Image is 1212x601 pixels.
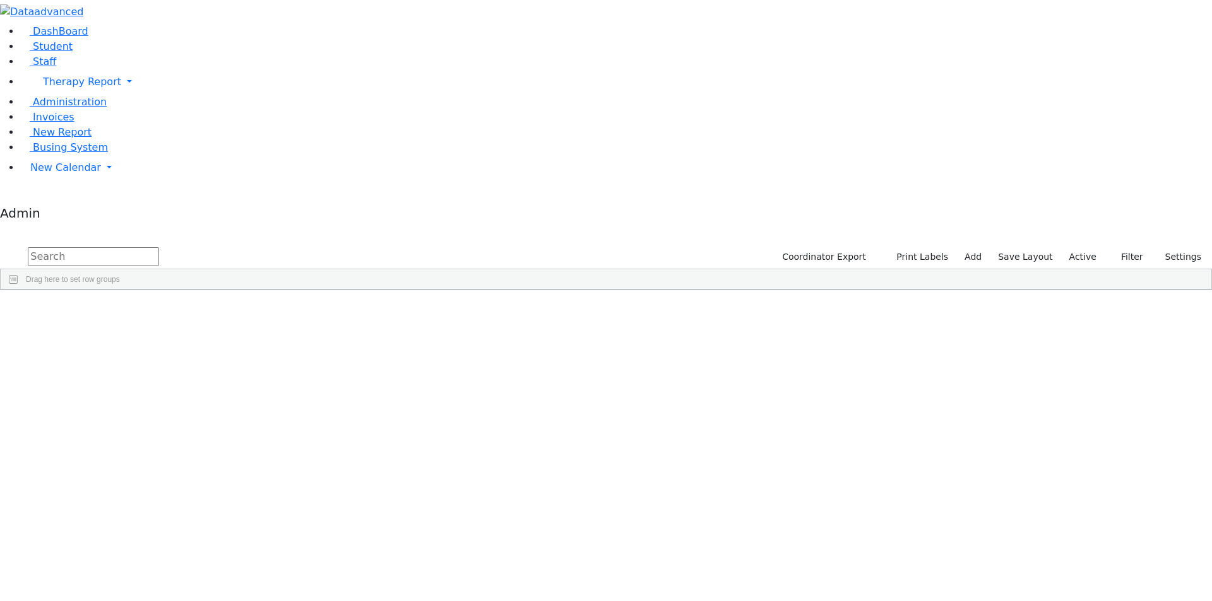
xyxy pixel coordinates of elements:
span: Staff [33,55,56,67]
button: Coordinator Export [774,247,872,267]
span: Drag here to set row groups [26,275,120,284]
span: Student [33,40,73,52]
a: New Calendar [20,155,1212,180]
span: Invoices [33,111,74,123]
a: Therapy Report [20,69,1212,95]
input: Search [28,247,159,266]
button: Filter [1105,247,1149,267]
button: Settings [1149,247,1207,267]
span: New Report [33,126,92,138]
span: Busing System [33,141,108,153]
a: DashBoard [20,25,88,37]
button: Save Layout [992,247,1058,267]
span: Therapy Report [43,76,121,88]
a: Invoices [20,111,74,123]
button: Print Labels [882,247,954,267]
label: Active [1064,247,1102,267]
a: Staff [20,55,56,67]
a: Administration [20,96,107,108]
a: Add [959,247,987,267]
span: DashBoard [33,25,88,37]
a: New Report [20,126,92,138]
span: Administration [33,96,107,108]
a: Student [20,40,73,52]
a: Busing System [20,141,108,153]
span: New Calendar [30,161,101,173]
